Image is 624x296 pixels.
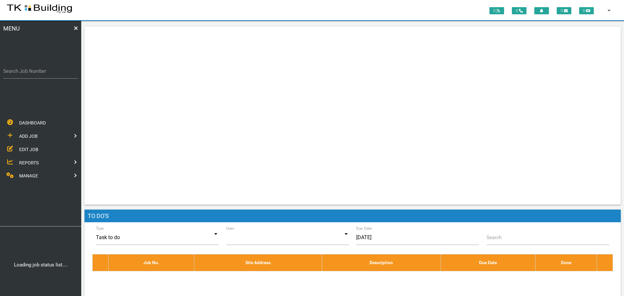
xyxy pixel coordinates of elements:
span: 0 [489,7,504,14]
th: Site Address [194,254,322,271]
span: 0 [557,7,571,14]
h1: To Do's [84,210,621,223]
th: Done [535,254,597,271]
span: REPORTS [19,160,39,165]
label: Search Job Number [3,68,78,75]
th: Description [322,254,441,271]
span: 0 [579,7,594,14]
span: DASHBOARD [19,120,46,125]
label: User [226,225,234,231]
label: Type [96,225,104,231]
span: EDIT JOB [19,147,38,152]
label: Search [487,234,501,241]
span: MANAGE [19,173,38,178]
th: Due Date [441,254,535,271]
span: 0 [512,7,526,14]
center: Loading job status list.... [2,261,79,269]
th: Job No. [108,254,194,271]
span: ADD JOB [19,133,38,138]
img: s3file [6,3,72,14]
label: Due Date [356,225,372,231]
span: MENU [3,24,20,60]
